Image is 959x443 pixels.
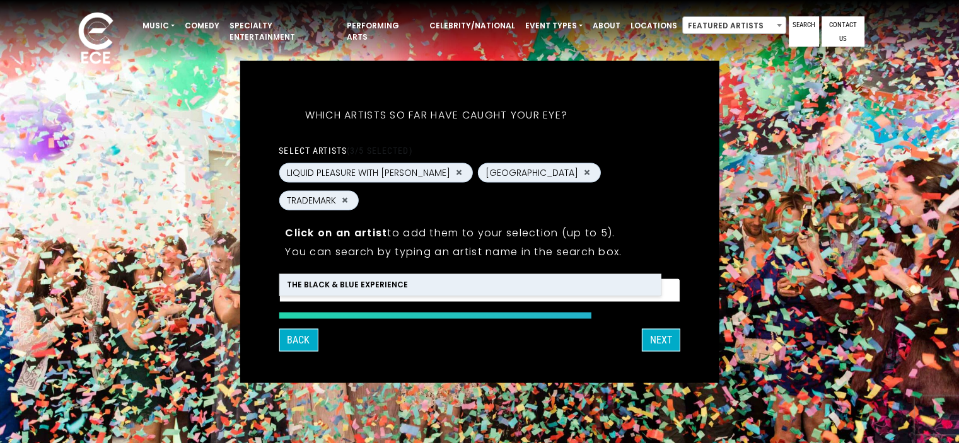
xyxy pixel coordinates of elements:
a: Music [137,15,180,37]
a: Celebrity/National [424,15,520,37]
a: Search [789,16,819,47]
button: Remove LIQUID PLEASURE WITH KENNY MANN [454,167,464,178]
a: About [588,15,625,37]
span: Featured Artists [683,17,786,35]
span: Featured Artists [682,16,786,34]
button: Remove SOUTHSIDE STATION [582,167,592,178]
button: Remove TRADEMARK [340,195,350,206]
a: Event Types [520,15,588,37]
span: LIQUID PLEASURE WITH [PERSON_NAME] [287,166,450,179]
li: THE BLACK & BLUE EXPERIENCE [279,274,660,296]
a: Performing Arts [342,15,424,48]
button: Back [279,328,318,351]
span: TRADEMARK [287,193,336,207]
label: Select artists [279,144,412,156]
strong: Click on an artist [285,225,387,239]
p: You can search by typing an artist name in the search box. [285,243,674,259]
a: Locations [625,15,682,37]
h5: Which artists so far have caught your eye? [279,92,594,137]
a: Specialty Entertainment [224,15,342,48]
button: Next [642,328,680,351]
p: to add them to your selection (up to 5). [285,224,674,240]
span: [GEOGRAPHIC_DATA] [485,166,578,179]
span: (3/5 selected) [347,145,412,155]
a: Comedy [180,15,224,37]
a: Contact Us [822,16,864,47]
img: ece_new_logo_whitev2-1.png [64,9,127,70]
